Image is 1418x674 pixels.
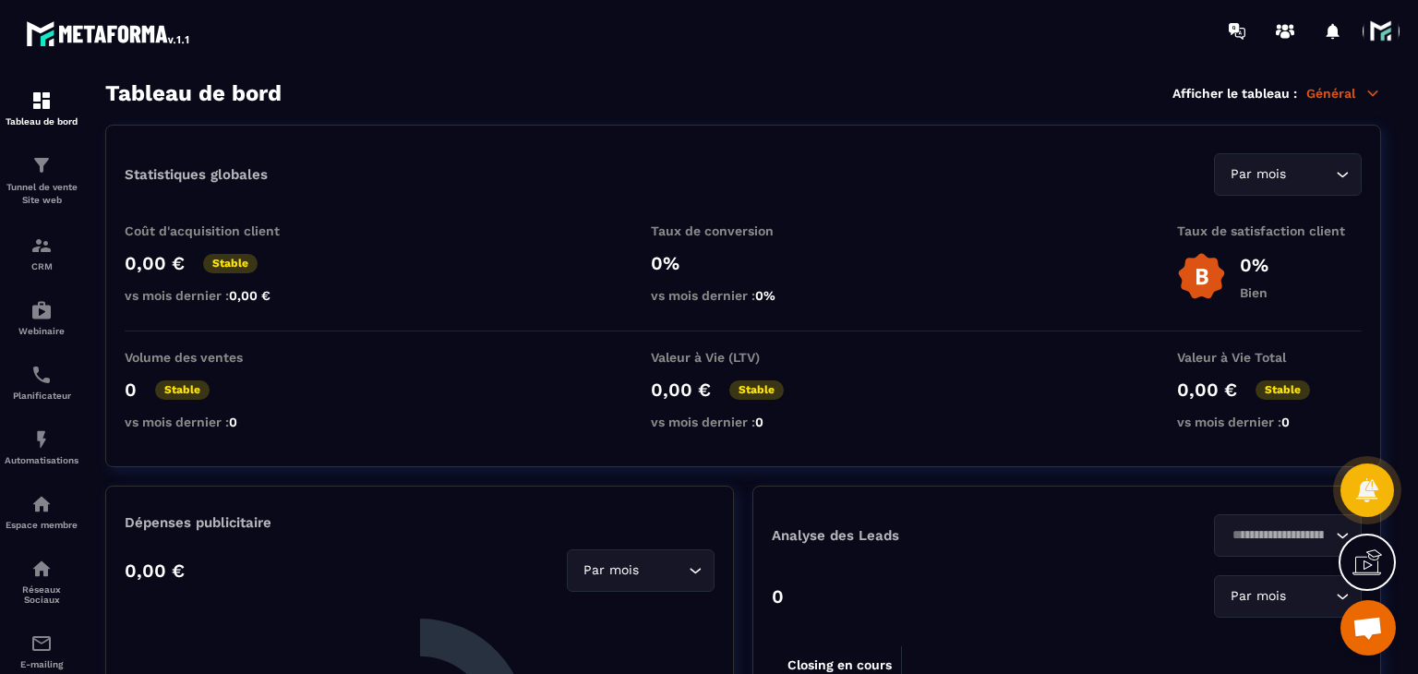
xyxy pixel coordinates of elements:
[30,154,53,176] img: formation
[26,17,192,50] img: logo
[125,415,309,429] p: vs mois dernier :
[651,288,835,303] p: vs mois dernier :
[30,299,53,321] img: automations
[5,479,78,544] a: automationsautomationsEspace membre
[5,140,78,221] a: formationformationTunnel de vente Site web
[30,632,53,655] img: email
[729,380,784,400] p: Stable
[643,560,684,581] input: Search for option
[1240,254,1268,276] p: 0%
[755,288,775,303] span: 0%
[5,544,78,619] a: social-networksocial-networkRéseaux Sociaux
[579,560,643,581] span: Par mois
[229,288,270,303] span: 0,00 €
[1177,379,1237,401] p: 0,00 €
[1177,415,1362,429] p: vs mois dernier :
[1214,514,1362,557] div: Search for option
[125,252,185,274] p: 0,00 €
[125,288,309,303] p: vs mois dernier :
[1281,415,1290,429] span: 0
[5,221,78,285] a: formationformationCRM
[5,520,78,530] p: Espace membre
[5,181,78,207] p: Tunnel de vente Site web
[1214,153,1362,196] div: Search for option
[772,585,784,608] p: 0
[651,379,711,401] p: 0,00 €
[651,350,835,365] p: Valeur à Vie (LTV)
[5,415,78,479] a: automationsautomationsAutomatisations
[755,415,763,429] span: 0
[1306,85,1381,102] p: Général
[567,549,715,592] div: Search for option
[30,428,53,451] img: automations
[1214,575,1362,618] div: Search for option
[5,116,78,126] p: Tableau de bord
[1290,586,1331,607] input: Search for option
[5,76,78,140] a: formationformationTableau de bord
[30,364,53,386] img: scheduler
[772,527,1067,544] p: Analyse des Leads
[30,493,53,515] img: automations
[125,514,715,531] p: Dépenses publicitaire
[30,235,53,257] img: formation
[651,223,835,238] p: Taux de conversion
[5,391,78,401] p: Planificateur
[30,90,53,112] img: formation
[155,380,210,400] p: Stable
[1226,586,1290,607] span: Par mois
[1340,600,1396,656] div: Ouvrir le chat
[1226,525,1331,546] input: Search for option
[787,657,892,673] tspan: Closing en cours
[1256,380,1310,400] p: Stable
[1226,164,1290,185] span: Par mois
[125,560,185,582] p: 0,00 €
[125,379,137,401] p: 0
[5,261,78,271] p: CRM
[30,558,53,580] img: social-network
[5,455,78,465] p: Automatisations
[5,659,78,669] p: E-mailing
[5,285,78,350] a: automationsautomationsWebinaire
[125,223,309,238] p: Coût d'acquisition client
[1172,86,1297,101] p: Afficher le tableau :
[125,350,309,365] p: Volume des ventes
[229,415,237,429] span: 0
[203,254,258,273] p: Stable
[1240,285,1268,300] p: Bien
[5,584,78,605] p: Réseaux Sociaux
[651,252,835,274] p: 0%
[105,80,282,106] h3: Tableau de bord
[1290,164,1331,185] input: Search for option
[5,326,78,336] p: Webinaire
[651,415,835,429] p: vs mois dernier :
[5,350,78,415] a: schedulerschedulerPlanificateur
[1177,223,1362,238] p: Taux de satisfaction client
[125,166,268,183] p: Statistiques globales
[1177,252,1226,301] img: b-badge-o.b3b20ee6.svg
[1177,350,1362,365] p: Valeur à Vie Total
